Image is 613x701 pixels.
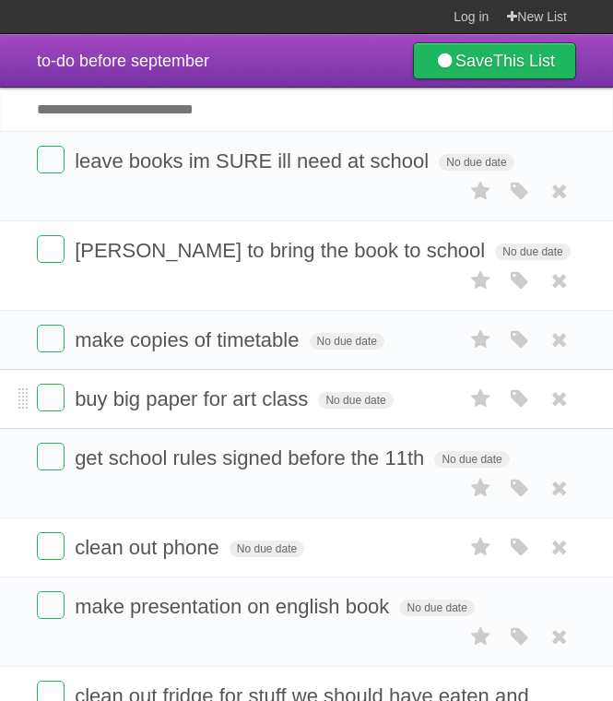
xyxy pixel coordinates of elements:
[75,239,489,262] span: [PERSON_NAME] to bring the book to school
[37,591,65,619] label: Done
[464,176,499,207] label: Star task
[464,384,499,414] label: Star task
[495,244,570,260] span: No due date
[464,266,499,296] label: Star task
[434,451,509,468] span: No due date
[413,42,576,79] a: SaveThis List
[439,154,513,171] span: No due date
[493,52,555,70] b: This List
[37,146,65,173] label: Done
[75,536,224,559] span: clean out phone
[75,446,429,469] span: get school rules signed before the 11th
[464,473,499,504] label: Star task
[37,532,65,560] label: Done
[37,235,65,263] label: Done
[230,541,304,557] span: No due date
[310,333,384,350] span: No due date
[464,532,499,563] label: Star task
[399,600,474,616] span: No due date
[37,443,65,470] label: Done
[75,387,312,410] span: buy big paper for art class
[37,384,65,411] label: Done
[318,392,393,409] span: No due date
[75,149,433,172] span: leave books im SURE ill need at school
[464,325,499,355] label: Star task
[37,52,209,70] span: to-do before september
[75,595,394,618] span: make presentation on english book
[75,328,303,351] span: make copies of timetable
[464,622,499,652] label: Star task
[37,325,65,352] label: Done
